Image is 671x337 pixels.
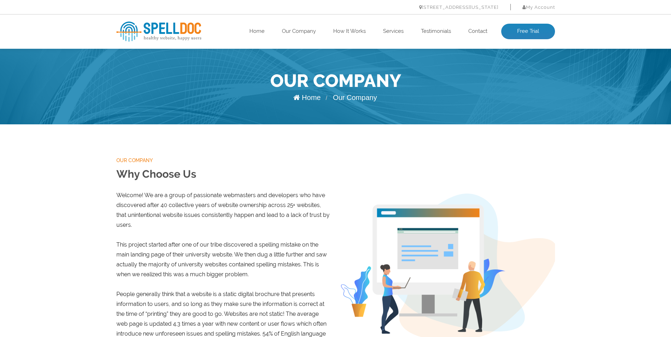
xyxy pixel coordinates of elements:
[116,69,555,93] h1: Our Company
[293,94,320,101] a: Home
[116,190,330,230] p: Welcome! We are a group of passionate webmasters and developers who have discovered after 40 coll...
[116,156,330,165] span: our company
[116,240,330,279] p: This project started after one of our tribe discovered a spelling mistake on the main landing pag...
[326,95,327,101] span: /
[116,165,330,184] h2: Why Choose Us
[333,94,377,101] span: Our Company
